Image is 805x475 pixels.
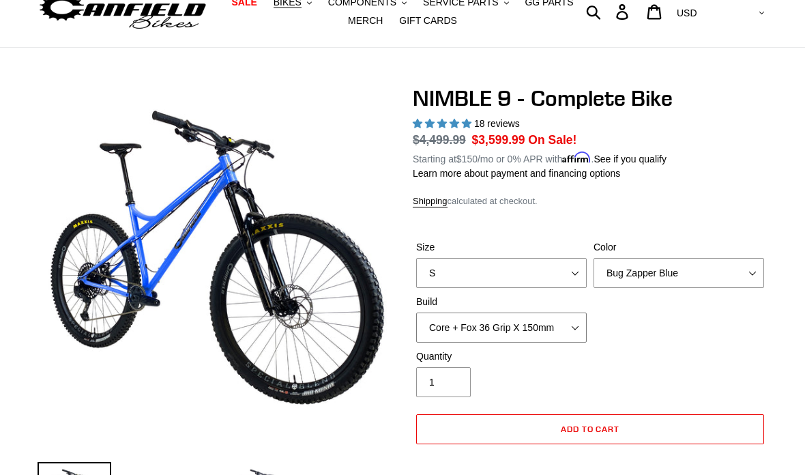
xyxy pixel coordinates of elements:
span: $150 [456,154,478,164]
span: On Sale! [528,131,576,149]
span: Affirm [562,152,591,163]
p: Starting at /mo or 0% APR with . [413,149,667,167]
s: $4,499.99 [413,133,466,147]
a: GIFT CARDS [392,12,464,30]
button: Add to cart [416,414,764,444]
a: MERCH [341,12,390,30]
span: 18 reviews [474,118,520,129]
h1: NIMBLE 9 - Complete Bike [413,85,767,111]
span: 4.89 stars [413,118,474,129]
span: Add to cart [561,424,620,434]
label: Quantity [416,349,587,364]
span: $3,599.99 [472,133,525,147]
a: See if you qualify - Learn more about Affirm Financing (opens in modal) [594,154,667,164]
span: GIFT CARDS [399,15,457,27]
a: Learn more about payment and financing options [413,168,620,179]
div: calculated at checkout. [413,195,767,208]
label: Build [416,295,587,309]
span: MERCH [348,15,383,27]
label: Color [594,240,764,255]
label: Size [416,240,587,255]
a: Shipping [413,196,448,207]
